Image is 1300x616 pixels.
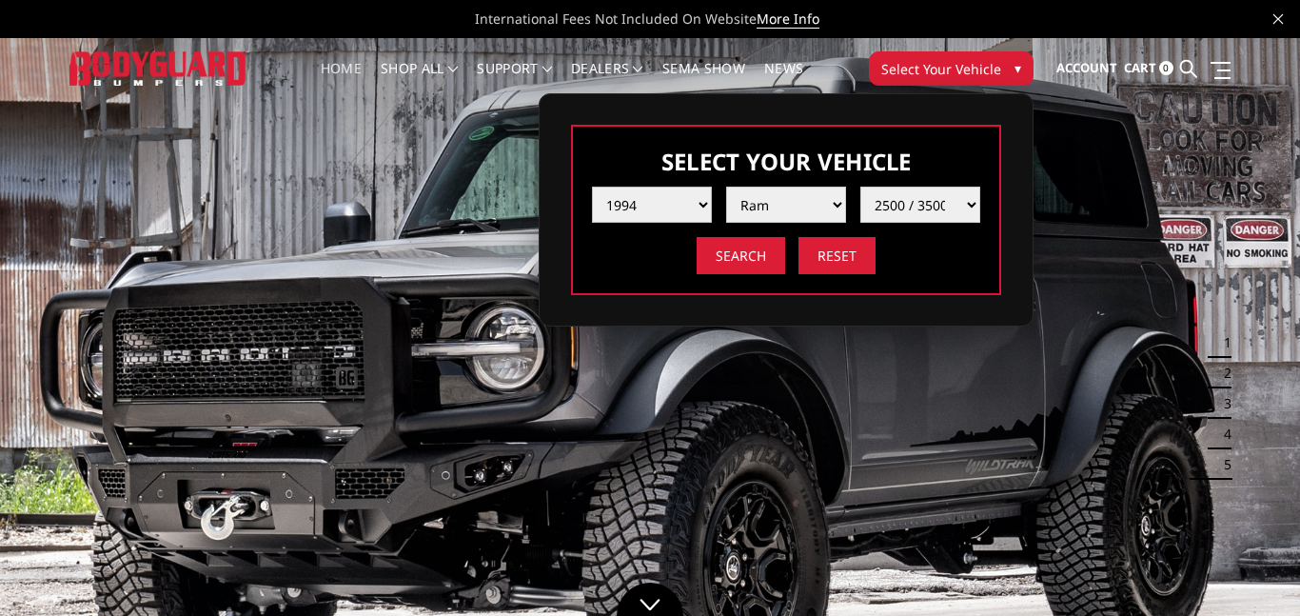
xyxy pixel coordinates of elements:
span: Select Your Vehicle [881,59,1001,79]
a: Cart 0 [1124,43,1173,94]
a: shop all [381,62,458,99]
span: ▾ [1014,58,1021,78]
a: News [764,62,803,99]
a: More Info [757,10,819,29]
button: 4 of 5 [1212,419,1231,449]
a: Click to Down [617,583,683,616]
input: Reset [798,237,876,274]
iframe: Chat Widget [1205,525,1300,616]
span: 0 [1159,61,1173,75]
span: Account [1056,59,1117,76]
a: Support [477,62,552,99]
button: 2 of 5 [1212,358,1231,388]
button: 1 of 5 [1212,328,1231,358]
img: BODYGUARD BUMPERS [69,51,247,87]
span: Cart [1124,59,1156,76]
a: Dealers [571,62,643,99]
a: Account [1056,43,1117,94]
button: 3 of 5 [1212,388,1231,419]
a: SEMA Show [662,62,745,99]
button: 5 of 5 [1212,449,1231,480]
h3: Select Your Vehicle [592,146,980,177]
input: Search [697,237,785,274]
a: Home [321,62,362,99]
button: Select Your Vehicle [869,51,1034,86]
